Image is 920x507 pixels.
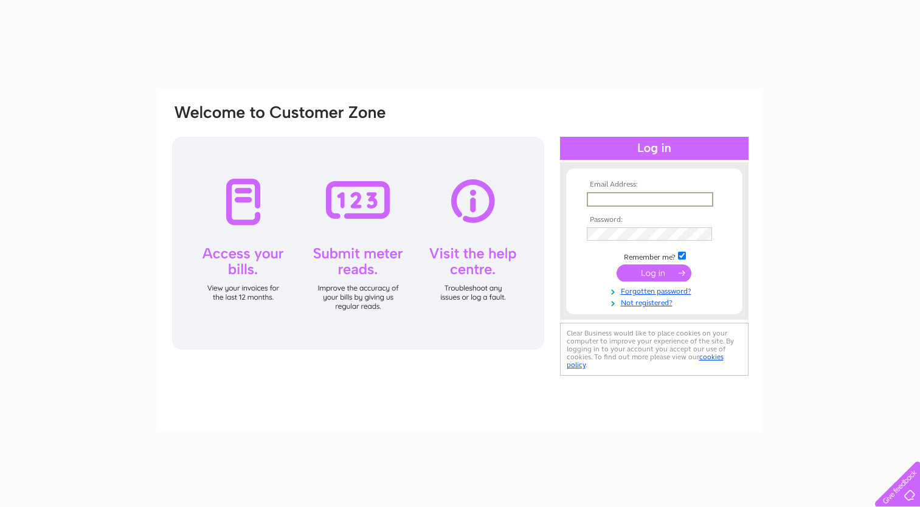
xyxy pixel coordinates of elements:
input: Submit [617,264,691,281]
div: Clear Business would like to place cookies on your computer to improve your experience of the sit... [560,323,749,376]
a: Not registered? [587,296,725,308]
th: Password: [584,216,725,224]
td: Remember me? [584,250,725,262]
a: Forgotten password? [587,285,725,296]
a: cookies policy [567,353,724,369]
th: Email Address: [584,181,725,189]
